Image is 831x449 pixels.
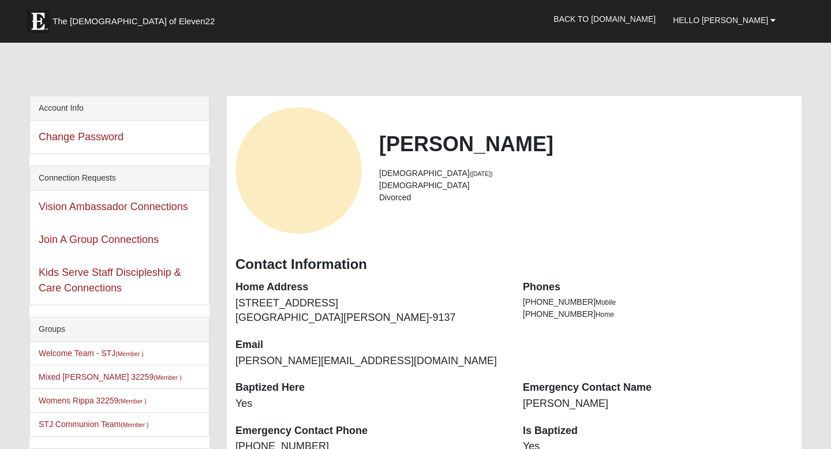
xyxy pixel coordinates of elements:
div: Connection Requests [30,166,209,190]
dt: Emergency Contact Name [523,380,793,395]
a: Womens Rippa 32259(Member ) [39,396,147,405]
li: [DEMOGRAPHIC_DATA] [379,179,793,192]
li: Divorced [379,192,793,204]
h2: [PERSON_NAME] [379,132,793,156]
li: [DEMOGRAPHIC_DATA] [379,167,793,179]
dt: Phones [523,280,793,295]
dt: Baptized Here [235,380,506,395]
dt: Emergency Contact Phone [235,424,506,439]
a: Join A Group Connections [39,234,159,245]
div: Account Info [30,96,209,121]
small: (Member ) [154,374,181,381]
small: (Member ) [115,350,143,357]
span: Home [596,310,614,319]
a: View Fullsize Photo [235,107,362,234]
a: Change Password [39,131,123,143]
small: (Member ) [118,398,146,405]
a: Welcome Team - STJ(Member ) [39,349,144,358]
a: Back to [DOMAIN_NAME] [545,5,664,33]
dt: Home Address [235,280,506,295]
a: STJ Communion Team(Member ) [39,420,149,429]
li: [PHONE_NUMBER] [523,296,793,308]
dt: Email [235,338,506,353]
span: The [DEMOGRAPHIC_DATA] of Eleven22 [53,16,215,27]
dt: Is Baptized [523,424,793,439]
span: Hello [PERSON_NAME] [673,16,768,25]
a: Hello [PERSON_NAME] [664,6,784,35]
dd: [PERSON_NAME] [523,396,793,411]
a: The [DEMOGRAPHIC_DATA] of Eleven22 [21,4,252,33]
small: (Member ) [121,421,148,428]
a: Kids Serve Staff Discipleship & Care Connections [39,267,181,294]
dd: Yes [235,396,506,411]
a: Vision Ambassador Connections [39,201,188,212]
dd: [STREET_ADDRESS] [GEOGRAPHIC_DATA][PERSON_NAME]-9137 [235,296,506,325]
h3: Contact Information [235,256,793,273]
small: ([DATE]) [470,170,493,177]
li: [PHONE_NUMBER] [523,308,793,320]
div: Groups [30,317,209,342]
img: Eleven22 logo [27,10,50,33]
a: Mixed [PERSON_NAME] 32259(Member ) [39,372,182,381]
dd: [PERSON_NAME][EMAIL_ADDRESS][DOMAIN_NAME] [235,354,506,369]
span: Mobile [596,298,616,306]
